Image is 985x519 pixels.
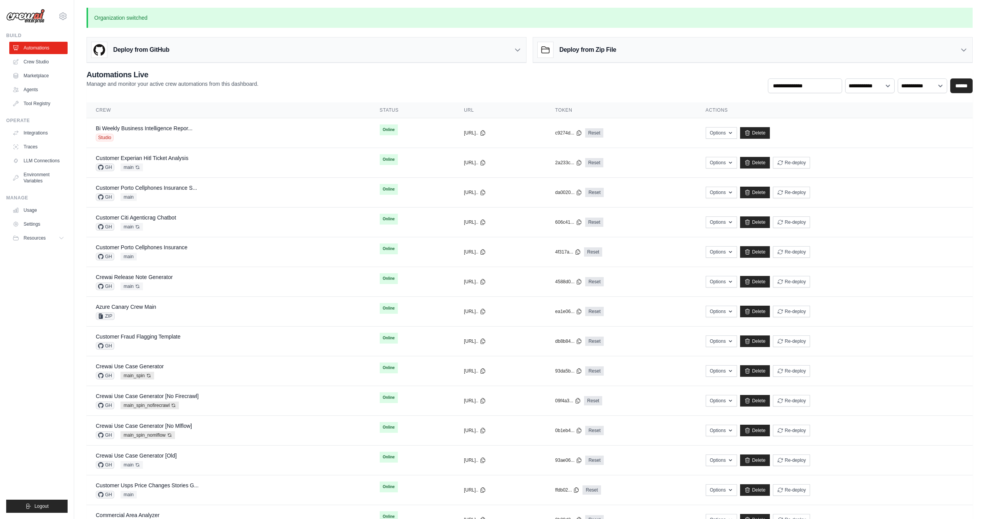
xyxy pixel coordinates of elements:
[585,366,603,376] a: Reset
[583,485,601,495] a: Reset
[87,8,973,28] p: Organization switched
[740,276,770,288] a: Delete
[9,56,68,68] a: Crew Studio
[96,304,156,310] a: Azure Canary Crew Main
[585,277,603,286] a: Reset
[706,365,737,377] button: Options
[96,363,164,369] a: Crewai Use Case Generator
[96,453,177,459] a: Crewai Use Case Generator [Old]
[740,484,770,496] a: Delete
[380,303,398,314] span: Online
[773,216,810,228] button: Re-deploy
[773,157,810,168] button: Re-deploy
[9,127,68,139] a: Integrations
[34,503,49,509] span: Logout
[96,512,160,518] a: Commercial Area Analyzer
[87,102,370,118] th: Crew
[740,425,770,436] a: Delete
[121,223,143,231] span: main
[773,276,810,288] button: Re-deploy
[585,456,603,465] a: Reset
[6,195,68,201] div: Manage
[455,102,546,118] th: URL
[380,184,398,195] span: Online
[96,342,114,350] span: GH
[24,235,46,241] span: Resources
[96,185,197,191] a: Customer Porto Cellphones Insurance S...
[773,395,810,407] button: Re-deploy
[9,42,68,54] a: Automations
[96,372,114,379] span: GH
[96,155,189,161] a: Customer Experian Hitl Ticket Analysis
[87,80,258,88] p: Manage and monitor your active crew automations from this dashboard.
[555,249,581,255] button: 4f317a...
[773,484,810,496] button: Re-deploy
[773,425,810,436] button: Re-deploy
[585,188,603,197] a: Reset
[9,155,68,167] a: LLM Connections
[773,335,810,347] button: Re-deploy
[87,69,258,80] h2: Automations Live
[555,338,582,344] button: db8b84...
[9,168,68,187] a: Environment Variables
[380,392,398,403] span: Online
[121,282,143,290] span: main
[96,491,114,499] span: GH
[96,244,187,250] a: Customer Porto Cellphones Insurance
[121,163,143,171] span: main
[706,276,737,288] button: Options
[584,247,602,257] a: Reset
[740,335,770,347] a: Delete
[773,246,810,258] button: Re-deploy
[706,425,737,436] button: Options
[96,393,199,399] a: Crewai Use Case Generator [No Firecrawl]
[9,232,68,244] button: Resources
[96,482,199,488] a: Customer Usps Price Changes Stories G...
[6,32,68,39] div: Build
[706,454,737,466] button: Options
[96,223,114,231] span: GH
[555,368,582,374] button: 93da5b...
[121,431,175,439] span: main_spin_nomlflow
[96,423,192,429] a: Crewai Use Case Generator [No Mlflow]
[706,187,737,198] button: Options
[585,337,603,346] a: Reset
[9,218,68,230] a: Settings
[96,461,114,469] span: GH
[585,426,603,435] a: Reset
[6,117,68,124] div: Operate
[96,282,114,290] span: GH
[555,219,582,225] button: 606c41...
[706,246,737,258] button: Options
[773,187,810,198] button: Re-deploy
[555,398,581,404] button: 09f4a3...
[555,160,582,166] button: 2a233c...
[113,45,169,54] h3: Deploy from GitHub
[121,193,137,201] span: main
[706,127,737,139] button: Options
[121,461,143,469] span: main
[92,42,107,58] img: GitHub Logo
[96,431,114,439] span: GH
[380,333,398,344] span: Online
[121,491,137,499] span: main
[706,335,737,347] button: Options
[706,306,737,317] button: Options
[740,187,770,198] a: Delete
[740,306,770,317] a: Delete
[96,163,114,171] span: GH
[380,452,398,463] span: Online
[696,102,973,118] th: Actions
[740,216,770,228] a: Delete
[96,253,114,260] span: GH
[380,273,398,284] span: Online
[773,454,810,466] button: Re-deploy
[96,134,114,141] span: Studio
[380,422,398,433] span: Online
[546,102,696,118] th: Token
[96,193,114,201] span: GH
[380,482,398,492] span: Online
[555,487,579,493] button: ffdb02...
[584,396,602,405] a: Reset
[706,216,737,228] button: Options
